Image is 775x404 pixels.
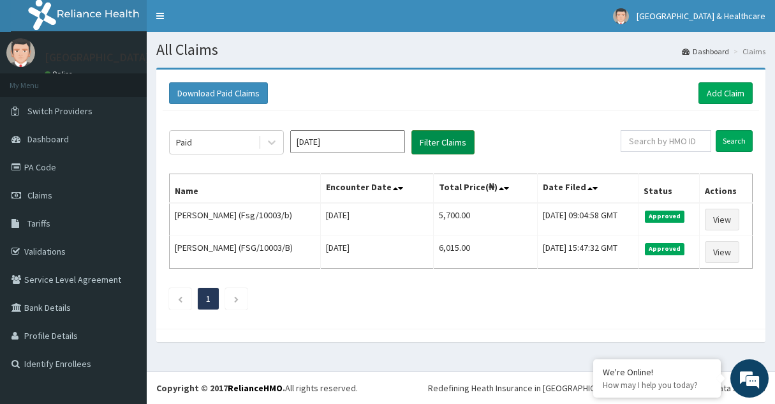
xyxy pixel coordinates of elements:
td: [DATE] 09:04:58 GMT [538,203,638,236]
span: Dashboard [27,133,69,145]
div: Redefining Heath Insurance in [GEOGRAPHIC_DATA] using Telemedicine and Data Science! [428,382,765,394]
td: [PERSON_NAME] (FSG/10003/B) [170,236,321,269]
td: [DATE] 15:47:32 GMT [538,236,638,269]
a: Dashboard [682,46,729,57]
button: Download Paid Claims [169,82,268,104]
th: Actions [699,174,752,204]
p: [GEOGRAPHIC_DATA] & Healthcare [45,52,219,63]
input: Select Month and Year [290,130,405,153]
a: Add Claim [698,82,753,104]
img: User Image [6,38,35,67]
div: Paid [176,136,192,149]
span: Claims [27,190,52,201]
a: Next page [233,293,239,304]
img: User Image [613,8,629,24]
a: Previous page [177,293,183,304]
span: Switch Providers [27,105,92,117]
p: How may I help you today? [603,380,711,391]
span: Tariffs [27,218,50,229]
th: Status [638,174,699,204]
div: We're Online! [603,366,711,378]
th: Encounter Date [321,174,433,204]
img: d_794563401_company_1708531726252_794563401 [24,64,52,96]
footer: All rights reserved. [147,371,775,404]
button: Filter Claims [411,130,475,154]
td: 5,700.00 [433,203,537,236]
input: Search by HMO ID [621,130,711,152]
td: 6,015.00 [433,236,537,269]
th: Date Filed [538,174,638,204]
a: Page 1 is your current page [206,293,210,304]
td: [DATE] [321,236,433,269]
span: We're online! [74,121,176,250]
div: Chat with us now [66,71,214,88]
th: Total Price(₦) [433,174,537,204]
span: [GEOGRAPHIC_DATA] & Healthcare [637,10,765,22]
span: Approved [645,211,685,222]
div: Minimize live chat window [209,6,240,37]
span: Approved [645,243,685,255]
a: View [705,241,739,263]
strong: Copyright © 2017 . [156,382,285,394]
a: View [705,209,739,230]
a: RelianceHMO [228,382,283,394]
input: Search [716,130,753,152]
li: Claims [730,46,765,57]
td: [PERSON_NAME] (Fsg/10003/b) [170,203,321,236]
th: Name [170,174,321,204]
a: Online [45,70,75,79]
textarea: Type your message and hit 'Enter' [6,269,243,313]
td: [DATE] [321,203,433,236]
h1: All Claims [156,41,765,58]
